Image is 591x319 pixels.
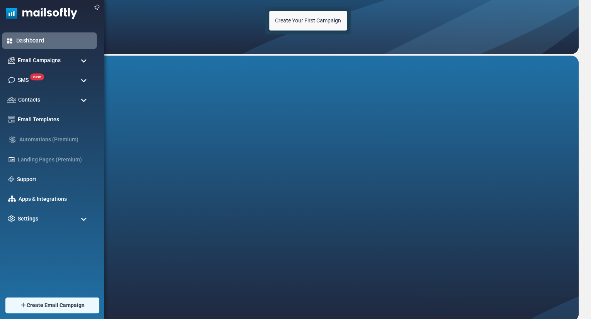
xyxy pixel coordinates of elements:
[18,215,38,223] span: Settings
[7,97,16,102] img: contacts-icon.svg
[8,176,14,182] img: support-icon.svg
[8,76,15,83] img: sms-icon.png
[17,175,91,183] a: Support
[18,56,61,64] span: Email Campaigns
[18,96,40,104] span: Contacts
[8,215,15,222] img: settings-icon.svg
[16,36,93,45] a: Dashboard
[6,37,14,44] img: dashboard-icon-active.svg
[27,301,85,309] span: Create Email Campaign
[8,135,17,144] img: workflow.svg
[8,116,15,123] img: email-templates-icon.svg
[18,76,29,84] span: SMS
[8,57,15,64] img: campaigns-icon.png
[18,115,91,124] a: Email Templates
[19,195,91,203] a: Apps & Integrations
[275,17,341,24] span: Create Your First Campaign
[30,73,44,80] span: new
[8,156,15,163] img: landing_pages.svg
